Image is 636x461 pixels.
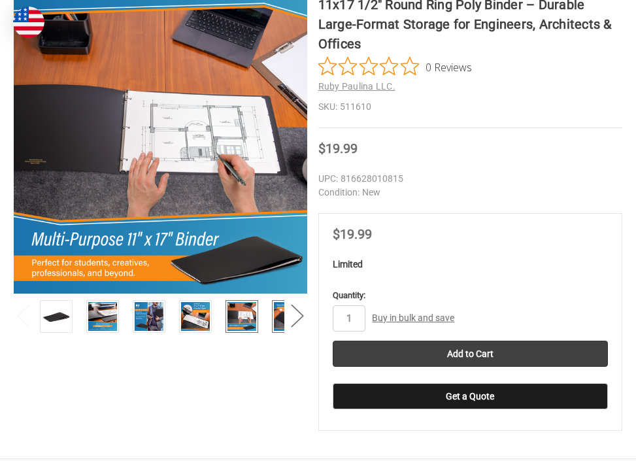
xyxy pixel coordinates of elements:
button: Get a Quote [333,383,609,409]
dd: 816628010815 [318,172,623,186]
img: 11x17 1/2" Round Ring Poly Binder – Durable Large-Format Storage for Engineers, Architects & Offices [181,302,210,331]
dt: Condition: [318,186,360,199]
label: Quantity: [333,289,609,302]
p: Limited [333,258,609,271]
dd: 511610 [318,100,623,114]
span: 0 Reviews [426,57,472,77]
input: Add to Cart [333,341,609,367]
img: 11x17 1/2" Round Ring Poly Binder – Durable Large-Format Storage for Engineers, Architects & Offices [227,302,256,331]
img: 11x17 1/2" Round Ring Poly Binder – Durable Large-Format Storage for Engineers, Architects & Offices [274,302,303,331]
img: duty and tax information for United States [13,7,44,38]
a: Ruby Paulina LLC. [318,81,395,92]
img: 11x17 1/2" Round Ring Poly Binder – Durable Large-Format Storage for Engineers, Architects & Offices [42,302,71,331]
a: Buy in bulk and save [372,313,454,323]
dd: New [318,186,623,199]
dt: SKU: [318,100,337,114]
button: Next [284,296,310,336]
img: 11x17 1/2" Round Ring Poly Binder – Durable Large-Format Storage for Engineers, Architects & Offices [135,302,163,331]
span: $19.99 [318,141,358,156]
button: Previous [10,296,37,336]
button: Rated 0 out of 5 stars from 0 reviews. Jump to reviews. [318,57,472,77]
span: $19.99 [333,226,372,242]
img: 11x17 1/2" Round Ring Poly Binder – Durable Large-Format Storage for Engineers, Architects & Offices [88,302,117,331]
iframe: Google Customer Reviews [528,426,636,461]
dt: UPC: [318,172,338,186]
